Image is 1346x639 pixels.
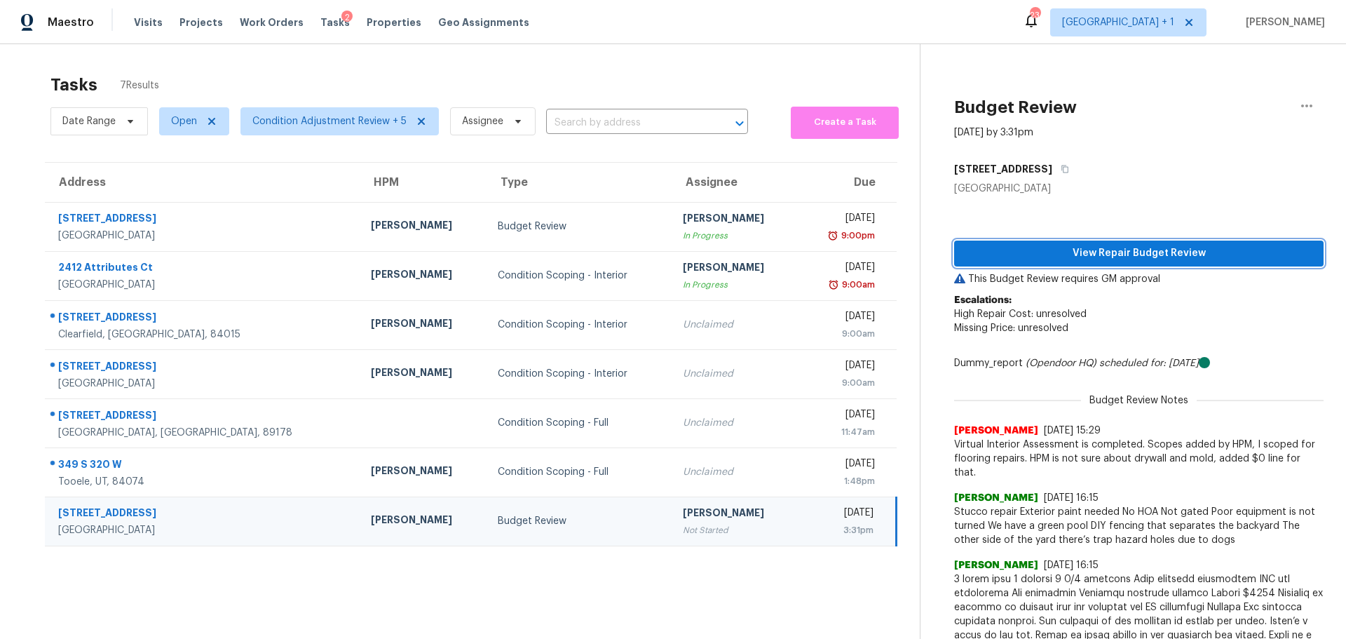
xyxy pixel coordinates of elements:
[498,514,660,528] div: Budget Review
[371,513,475,530] div: [PERSON_NAME]
[341,11,353,25] div: 2
[487,163,672,202] th: Type
[791,107,899,139] button: Create a Task
[1026,358,1096,368] i: (Opendoor HQ)
[58,523,348,537] div: [GEOGRAPHIC_DATA]
[371,365,475,383] div: [PERSON_NAME]
[954,100,1077,114] h2: Budget Review
[120,79,159,93] span: 7 Results
[58,260,348,278] div: 2412 Attributes Ct
[954,182,1324,196] div: [GEOGRAPHIC_DATA]
[48,15,94,29] span: Maestro
[371,464,475,481] div: [PERSON_NAME]
[683,523,787,537] div: Not Started
[1099,358,1199,368] i: scheduled for: [DATE]
[498,269,660,283] div: Condition Scoping - Interior
[320,18,350,27] span: Tasks
[58,278,348,292] div: [GEOGRAPHIC_DATA]
[809,327,874,341] div: 9:00am
[1240,15,1325,29] span: [PERSON_NAME]
[798,163,896,202] th: Due
[828,278,839,292] img: Overdue Alarm Icon
[809,309,874,327] div: [DATE]
[809,506,873,523] div: [DATE]
[954,295,1012,305] b: Escalations:
[809,425,874,439] div: 11:47am
[683,278,787,292] div: In Progress
[683,260,787,278] div: [PERSON_NAME]
[954,323,1068,333] span: Missing Price: unresolved
[683,416,787,430] div: Unclaimed
[683,506,787,523] div: [PERSON_NAME]
[58,310,348,328] div: [STREET_ADDRESS]
[50,78,97,92] h2: Tasks
[809,358,874,376] div: [DATE]
[809,523,873,537] div: 3:31pm
[798,114,892,130] span: Create a Task
[240,15,304,29] span: Work Orders
[58,426,348,440] div: [GEOGRAPHIC_DATA], [GEOGRAPHIC_DATA], 89178
[954,272,1324,286] p: This Budget Review requires GM approval
[954,505,1324,547] span: Stucco repair Exterior paint needed No HOA Not gated Poor equipment is not turned We have a green...
[360,163,486,202] th: HPM
[58,328,348,342] div: Clearfield, [GEOGRAPHIC_DATA], 84015
[371,218,475,236] div: [PERSON_NAME]
[1044,493,1099,503] span: [DATE] 16:15
[371,316,475,334] div: [PERSON_NAME]
[438,15,529,29] span: Geo Assignments
[1062,15,1174,29] span: [GEOGRAPHIC_DATA] + 1
[1030,8,1040,22] div: 23
[954,424,1038,438] span: [PERSON_NAME]
[809,376,874,390] div: 9:00am
[954,126,1033,140] div: [DATE] by 3:31pm
[58,475,348,489] div: Tooele, UT, 84074
[683,229,787,243] div: In Progress
[809,211,874,229] div: [DATE]
[809,474,874,488] div: 1:48pm
[683,367,787,381] div: Unclaimed
[45,163,360,202] th: Address
[58,229,348,243] div: [GEOGRAPHIC_DATA]
[839,278,875,292] div: 9:00am
[809,260,874,278] div: [DATE]
[1044,560,1099,570] span: [DATE] 16:15
[683,318,787,332] div: Unclaimed
[498,416,660,430] div: Condition Scoping - Full
[367,15,421,29] span: Properties
[498,367,660,381] div: Condition Scoping - Interior
[809,457,874,474] div: [DATE]
[546,112,709,134] input: Search by address
[730,114,749,133] button: Open
[683,465,787,479] div: Unclaimed
[809,408,874,425] div: [DATE]
[62,114,116,128] span: Date Range
[58,377,348,391] div: [GEOGRAPHIC_DATA]
[1052,156,1071,182] button: Copy Address
[134,15,163,29] span: Visits
[965,245,1312,262] span: View Repair Budget Review
[672,163,798,202] th: Assignee
[1044,426,1101,436] span: [DATE] 15:29
[498,220,660,234] div: Budget Review
[827,229,838,243] img: Overdue Alarm Icon
[954,309,1087,319] span: High Repair Cost: unresolved
[954,162,1052,176] h5: [STREET_ADDRESS]
[683,211,787,229] div: [PERSON_NAME]
[1081,394,1197,408] span: Budget Review Notes
[58,457,348,475] div: 349 S 320 W
[498,318,660,332] div: Condition Scoping - Interior
[58,211,348,229] div: [STREET_ADDRESS]
[171,114,197,128] span: Open
[371,267,475,285] div: [PERSON_NAME]
[462,114,503,128] span: Assignee
[58,506,348,523] div: [STREET_ADDRESS]
[58,359,348,377] div: [STREET_ADDRESS]
[954,356,1324,370] div: Dummy_report
[838,229,875,243] div: 9:00pm
[954,438,1324,480] span: Virtual Interior Assessment is completed. Scopes added by HPM, I scoped for flooring repairs. HPM...
[179,15,223,29] span: Projects
[954,241,1324,267] button: View Repair Budget Review
[954,491,1038,505] span: [PERSON_NAME]
[954,558,1038,572] span: [PERSON_NAME]
[58,408,348,426] div: [STREET_ADDRESS]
